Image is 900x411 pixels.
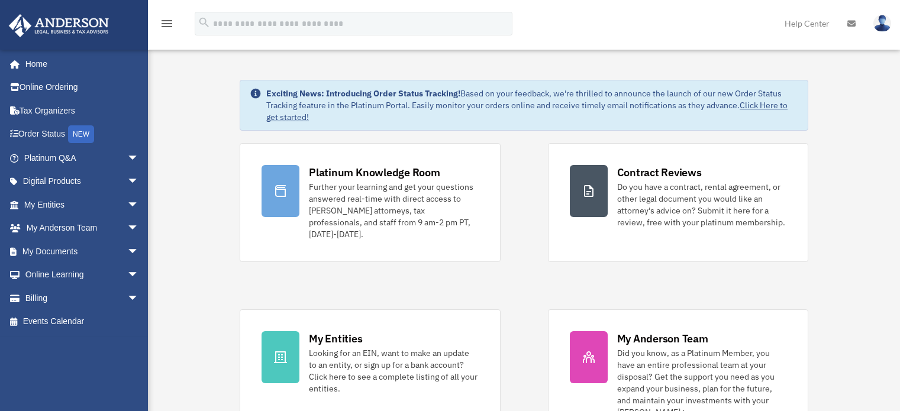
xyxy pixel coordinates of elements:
div: Platinum Knowledge Room [309,165,440,180]
i: search [198,16,211,29]
div: Further your learning and get your questions answered real-time with direct access to [PERSON_NAM... [309,181,478,240]
div: My Entities [309,331,362,346]
a: Digital Productsarrow_drop_down [8,170,157,193]
strong: Exciting News: Introducing Order Status Tracking! [266,88,460,99]
a: Events Calendar [8,310,157,334]
div: Looking for an EIN, want to make an update to an entity, or sign up for a bank account? Click her... [309,347,478,394]
span: arrow_drop_down [127,193,151,217]
a: Tax Organizers [8,99,157,122]
span: arrow_drop_down [127,170,151,194]
a: My Anderson Teamarrow_drop_down [8,216,157,240]
div: NEW [68,125,94,143]
a: Platinum Q&Aarrow_drop_down [8,146,157,170]
div: Contract Reviews [617,165,702,180]
img: Anderson Advisors Platinum Portal [5,14,112,37]
a: Contract Reviews Do you have a contract, rental agreement, or other legal document you would like... [548,143,808,262]
a: Online Learningarrow_drop_down [8,263,157,287]
span: arrow_drop_down [127,263,151,287]
span: arrow_drop_down [127,146,151,170]
span: arrow_drop_down [127,286,151,310]
img: User Pic [873,15,891,32]
a: menu [160,21,174,31]
span: arrow_drop_down [127,216,151,241]
div: My Anderson Team [617,331,708,346]
a: Online Ordering [8,76,157,99]
a: Order StatusNEW [8,122,157,147]
span: arrow_drop_down [127,240,151,264]
a: My Documentsarrow_drop_down [8,240,157,263]
a: Billingarrow_drop_down [8,286,157,310]
a: Platinum Knowledge Room Further your learning and get your questions answered real-time with dire... [240,143,500,262]
i: menu [160,17,174,31]
a: Click Here to get started! [266,100,788,122]
div: Do you have a contract, rental agreement, or other legal document you would like an attorney's ad... [617,181,786,228]
div: Based on your feedback, we're thrilled to announce the launch of our new Order Status Tracking fe... [266,88,798,123]
a: Home [8,52,151,76]
a: My Entitiesarrow_drop_down [8,193,157,216]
